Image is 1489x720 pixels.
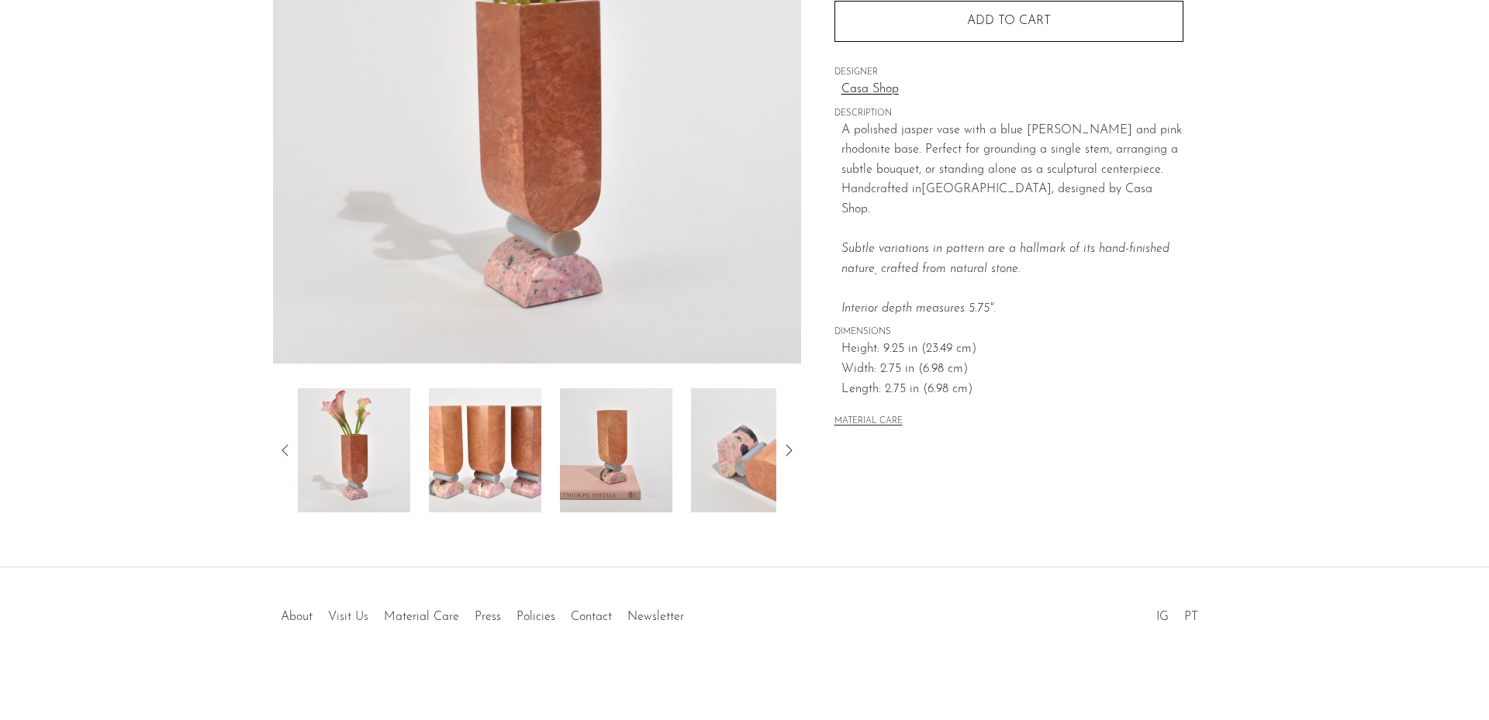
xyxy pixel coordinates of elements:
[328,611,368,623] a: Visit Us
[1149,598,1206,628] ul: Social Medias
[384,611,459,623] a: Material Care
[273,598,692,628] ul: Quick links
[281,611,313,623] a: About
[834,1,1183,41] button: Add to cart
[841,121,1183,319] p: A polished jasper vase with a blue [PERSON_NAME] and pink rhodonite base. Perfect for grounding a...
[1156,611,1169,623] a: IG
[841,360,1183,380] span: Width: 2.75 in (6.98 cm)
[841,243,1169,315] em: Subtle variations in pattern are a hallmark of its hand-finished nature, crafted from natural sto...
[834,326,1183,339] span: DIMENSIONS
[834,107,1183,121] span: DESCRIPTION
[429,388,541,512] img: Beacon Vase in Jasper
[841,339,1183,360] span: Height: 9.25 in (23.49 cm)
[516,611,555,623] a: Policies
[691,388,803,512] img: Beacon Vase in Jasper
[841,380,1183,400] span: Length: 2.75 in (6.98 cm)
[298,388,410,512] img: Beacon Vase in Jasper
[834,416,903,428] button: MATERIAL CARE
[475,611,501,623] a: Press
[571,611,612,623] a: Contact
[560,388,672,512] img: Beacon Vase in Jasper
[1184,611,1198,623] a: PT
[834,66,1183,80] span: DESIGNER
[967,15,1051,27] span: Add to cart
[841,80,1183,100] a: Casa Shop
